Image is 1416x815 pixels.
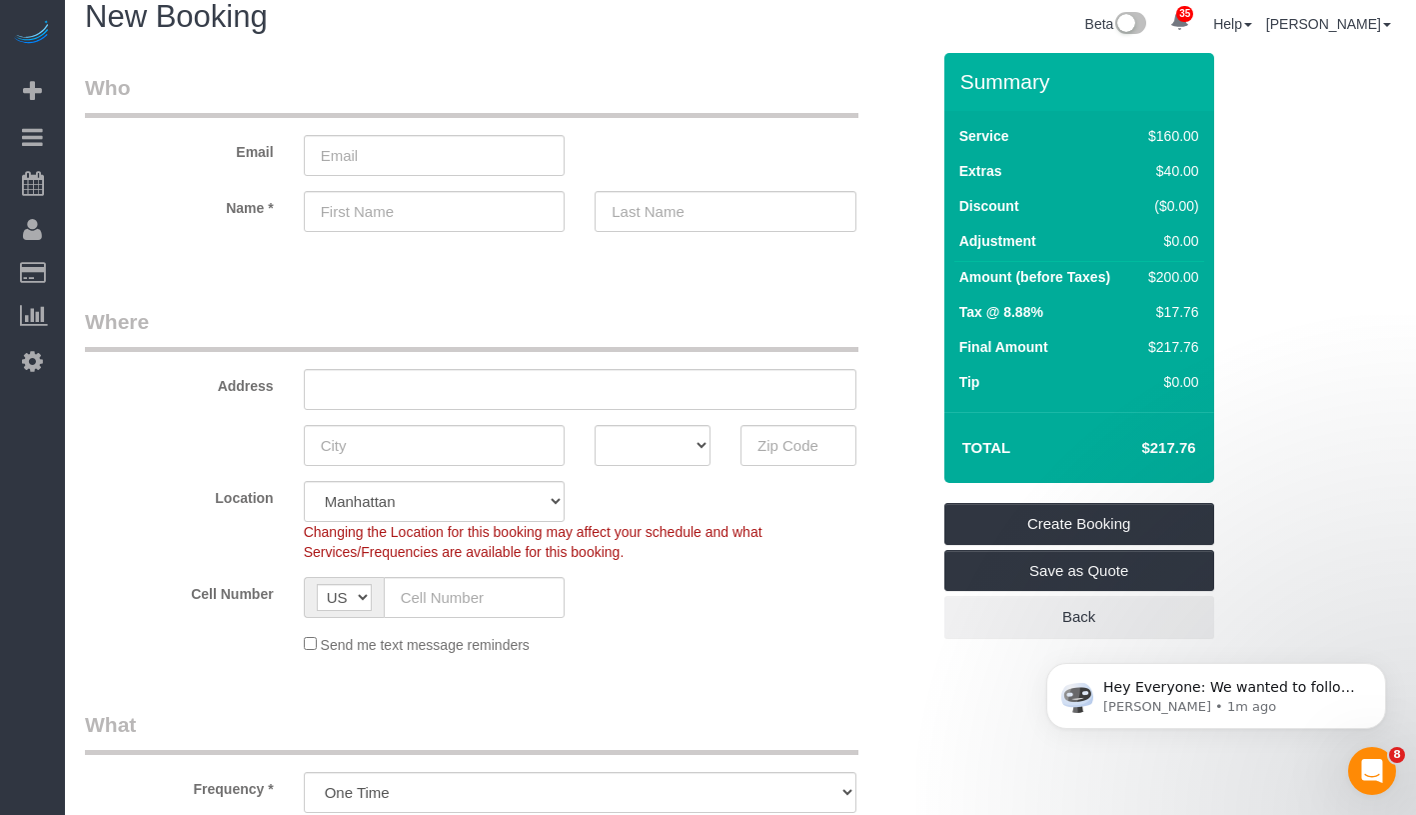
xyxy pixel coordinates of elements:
[85,710,858,755] legend: What
[944,503,1214,545] a: Create Booking
[1140,231,1198,251] div: $0.00
[70,135,289,162] label: Email
[1140,267,1198,287] div: $200.00
[944,550,1214,592] a: Save as Quote
[1081,440,1195,457] h4: $217.76
[595,191,856,232] input: Last Name
[962,439,1011,456] strong: Total
[959,372,980,392] label: Tip
[1213,16,1252,32] a: Help
[740,425,856,466] input: Zip Code
[1140,337,1198,357] div: $217.76
[304,425,566,466] input: City
[1140,302,1198,322] div: $17.76
[1348,747,1396,795] iframe: Intercom live chat
[959,161,1002,181] label: Extras
[70,772,289,799] label: Frequency *
[959,337,1048,357] label: Final Amount
[87,58,342,273] span: Hey Everyone: We wanted to follow up and let you know we have been closely monitoring the account...
[1140,126,1198,146] div: $160.00
[959,126,1009,146] label: Service
[70,481,289,508] label: Location
[87,77,345,95] p: Message from Ellie, sent 1m ago
[1266,16,1391,32] a: [PERSON_NAME]
[304,135,566,176] input: Email
[321,637,530,653] span: Send me text message reminders
[384,577,566,618] input: Cell Number
[12,20,52,48] img: Automaid Logo
[1389,747,1405,763] span: 8
[959,231,1036,251] label: Adjustment
[304,191,566,232] input: First Name
[959,196,1019,216] label: Discount
[959,302,1043,322] label: Tax @ 8.88%
[960,70,1204,93] h3: Summary
[1176,6,1193,22] span: 35
[70,369,289,396] label: Address
[304,524,762,560] span: Changing the Location for this booking may affect your schedule and what Services/Frequencies are...
[85,307,858,352] legend: Where
[70,577,289,604] label: Cell Number
[1140,196,1198,216] div: ($0.00)
[70,191,289,218] label: Name *
[85,73,858,118] legend: Who
[959,267,1110,287] label: Amount (before Taxes)
[1140,161,1198,181] div: $40.00
[1085,16,1147,32] a: Beta
[1140,372,1198,392] div: $0.00
[944,596,1214,638] a: Back
[1113,12,1146,38] img: New interface
[1016,621,1416,761] iframe: Intercom notifications message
